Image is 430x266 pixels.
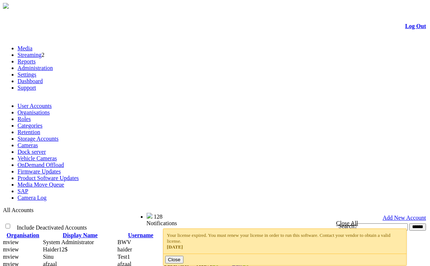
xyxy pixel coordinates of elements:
span: [DATE] [167,244,183,250]
a: Dock server [18,149,46,155]
span: Welcome, System Administrator (Administrator) [39,213,132,219]
a: Camera Log [18,195,47,201]
span: mview [3,246,19,253]
a: Cameras [18,142,38,148]
a: Streaming [18,52,42,58]
a: Categories [18,122,42,129]
a: Support [18,85,36,91]
img: arrow-3.png [3,3,9,9]
span: mview [3,239,19,245]
a: Roles [18,116,31,122]
a: Organisation [7,232,39,238]
a: Vehicle Cameras [18,155,57,161]
div: Notifications [147,220,412,227]
a: Media [18,45,32,51]
button: Close [165,256,183,263]
a: Firmware Updates [18,168,61,175]
a: Retention [18,129,40,135]
a: Settings [18,71,36,78]
a: Dashboard [18,78,43,84]
span: 128 [154,214,163,220]
span: 2 [42,52,44,58]
a: Administration [18,65,53,71]
a: Storage Accounts [18,136,58,142]
img: bell25.png [147,213,152,219]
div: Your license expired. You must renew your license in order to run this software. Contact your ven... [167,232,403,250]
span: mview [3,254,19,260]
a: Product Software Updates [18,175,79,181]
a: Media Move Queue [18,181,64,188]
a: SAP [18,188,28,194]
a: Organisations [18,109,50,116]
a: User Accounts [18,103,52,109]
span: Include Deactivated Accounts [17,224,87,231]
a: Log Out [405,23,426,29]
span: All Accounts [3,207,34,213]
a: Reports [18,58,36,64]
a: Close All [336,220,358,226]
a: OnDemand Offload [18,162,64,168]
